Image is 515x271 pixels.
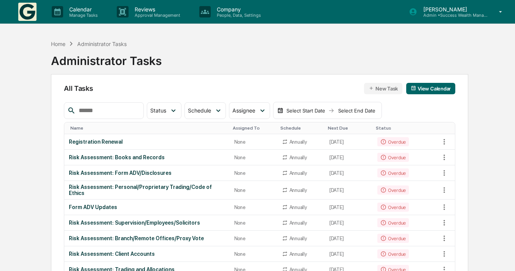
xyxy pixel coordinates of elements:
div: Registration Renewal [69,139,225,145]
td: [DATE] [325,134,373,150]
span: Status [150,107,166,114]
div: Risk Assessment: Client Accounts [69,251,225,257]
div: Toggle SortBy [233,125,274,131]
div: Form ADV Updates [69,204,225,210]
p: Company [211,6,265,13]
div: Overdue [377,153,409,162]
td: [DATE] [325,200,373,215]
div: Toggle SortBy [70,125,226,131]
div: Select End Date [336,108,378,114]
div: Risk Assessment: Personal/Proprietary Trading/Code of Ethics [69,184,225,196]
div: Overdue [377,249,409,258]
td: [DATE] [325,165,373,181]
div: None [234,155,273,160]
div: Select Start Date [285,108,327,114]
img: calendar [277,108,283,114]
p: Calendar [63,6,102,13]
div: Overdue [377,185,409,195]
td: [DATE] [325,181,373,200]
div: Annually [289,204,307,210]
div: Overdue [377,218,409,227]
div: Annually [289,236,307,241]
div: None [234,204,273,210]
div: Risk Assessment: Form ADV/Disclosures [69,170,225,176]
div: Overdue [377,234,409,243]
div: Toggle SortBy [280,125,322,131]
div: Annually [289,170,307,176]
div: Annually [289,139,307,145]
img: logo [18,3,37,21]
div: None [234,170,273,176]
td: [DATE] [325,150,373,165]
td: [DATE] [325,246,373,262]
td: [DATE] [325,215,373,231]
td: [DATE] [325,231,373,246]
span: Assignee [232,107,255,114]
img: calendar [411,86,416,91]
p: [PERSON_NAME] [417,6,488,13]
img: arrow right [328,108,334,114]
p: Manage Tasks [63,13,102,18]
p: Reviews [129,6,184,13]
span: Schedule [188,107,211,114]
div: Overdue [377,168,409,177]
iframe: Open customer support [491,246,511,266]
div: Overdue [377,203,409,212]
div: None [234,139,273,145]
span: All Tasks [64,84,93,92]
div: None [234,251,273,257]
div: Annually [289,220,307,226]
div: Risk Assessment: Supervision/Employees/Solicitors [69,220,225,226]
div: None [234,187,273,193]
p: People, Data, Settings [211,13,265,18]
div: Annually [289,155,307,160]
div: Toggle SortBy [328,125,370,131]
button: New Task [364,83,402,94]
div: Toggle SortBy [376,125,437,131]
p: Admin • Success Wealth Management [417,13,488,18]
div: Administrator Tasks [51,48,162,68]
div: Overdue [377,137,409,146]
div: Toggle SortBy [440,125,455,131]
div: Administrator Tasks [77,41,127,47]
div: Risk Assessment: Branch/Remote Offices/Proxy Vote [69,235,225,241]
div: Annually [289,251,307,257]
p: Approval Management [129,13,184,18]
div: None [234,236,273,241]
div: None [234,220,273,226]
button: View Calendar [406,83,455,94]
div: Risk Assessment: Books and Records [69,154,225,160]
div: Annually [289,187,307,193]
div: Home [51,41,65,47]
